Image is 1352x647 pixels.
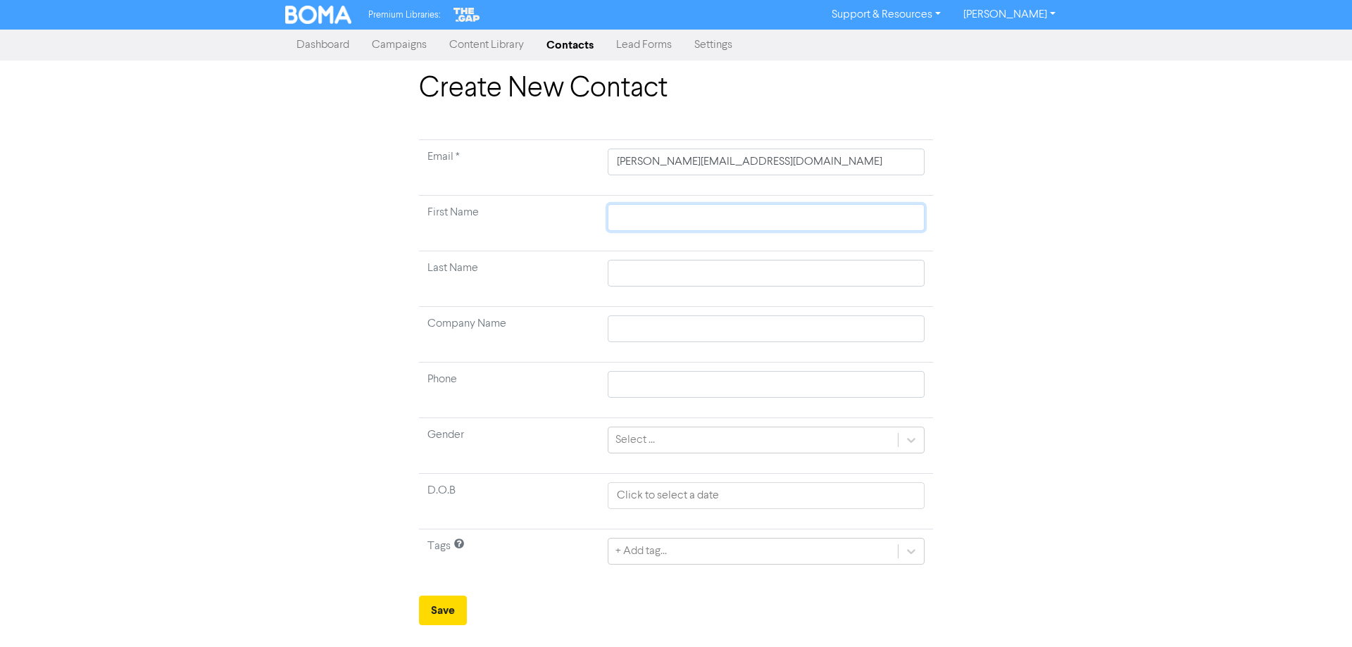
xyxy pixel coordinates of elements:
[419,72,933,106] h1: Create New Contact
[285,31,361,59] a: Dashboard
[820,4,952,26] a: Support & Resources
[615,432,655,448] div: Select ...
[361,31,438,59] a: Campaigns
[419,474,599,529] td: D.O.B
[451,6,482,24] img: The Gap
[419,418,599,474] td: Gender
[419,596,467,625] button: Save
[608,482,925,509] input: Click to select a date
[419,140,599,196] td: Required
[683,31,744,59] a: Settings
[1282,579,1352,647] iframe: Chat Widget
[419,251,599,307] td: Last Name
[605,31,683,59] a: Lead Forms
[419,363,599,418] td: Phone
[615,543,667,560] div: + Add tag...
[952,4,1067,26] a: [PERSON_NAME]
[419,529,599,585] td: Tags
[535,31,605,59] a: Contacts
[419,307,599,363] td: Company Name
[285,6,351,24] img: BOMA Logo
[419,196,599,251] td: First Name
[368,11,440,20] span: Premium Libraries:
[438,31,535,59] a: Content Library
